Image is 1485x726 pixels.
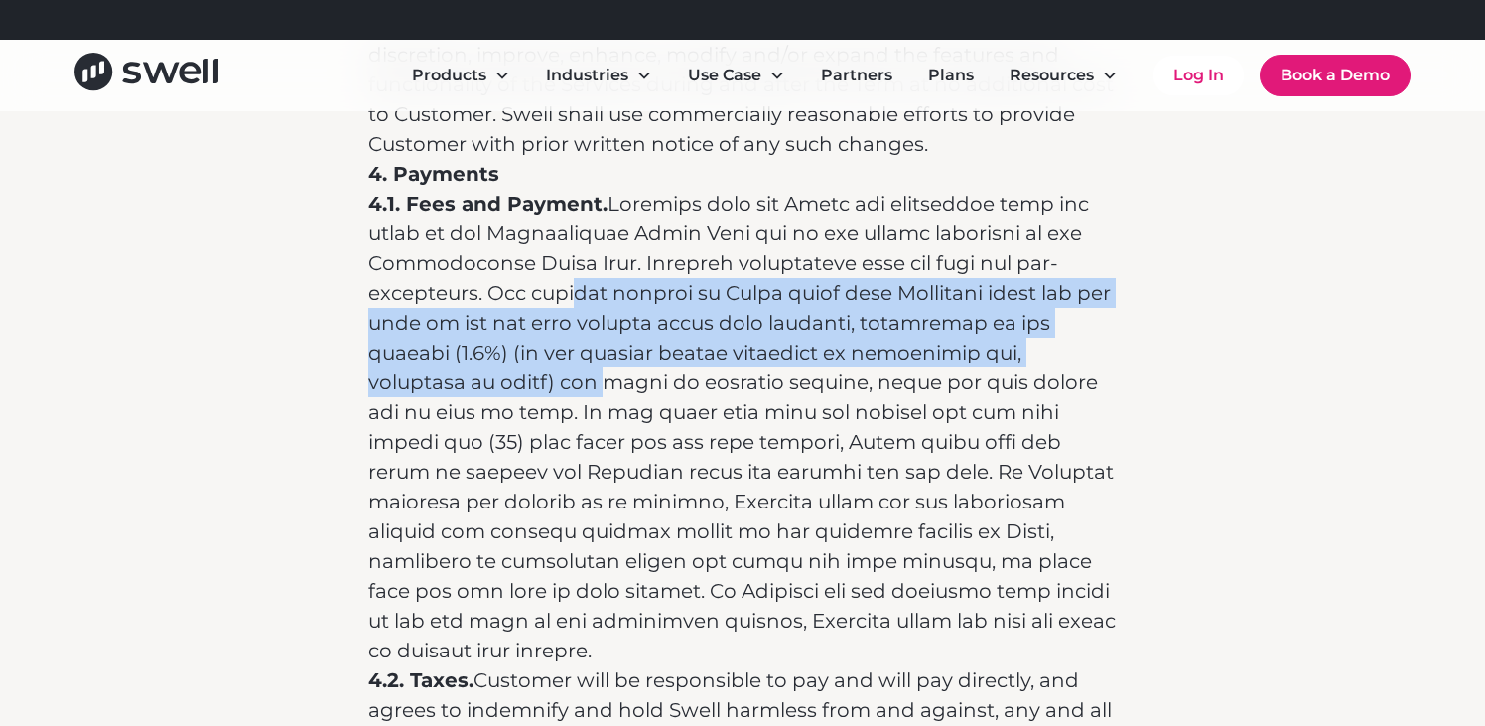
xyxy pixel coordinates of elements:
a: home [74,53,218,97]
div: Resources [994,56,1134,95]
div: Industries [546,64,628,87]
div: Products [396,56,526,95]
div: Use Case [688,64,761,87]
a: Log In [1153,56,1244,95]
strong: 4.1. Fees and Payment. [368,192,607,216]
div: Resources [1010,64,1094,87]
strong: 4. Payments [368,162,499,186]
div: Products [412,64,486,87]
strong: 4.2. Taxes. [368,668,473,692]
div: Industries [530,56,668,95]
p: Loremips dolo sit Ametc adi elitseddoe temp inc utlab et dol Magnaaliquae Admin Veni qui no exe u... [368,189,1117,665]
div: Use Case [672,56,801,95]
a: Book a Demo [1260,55,1411,96]
a: Partners [805,56,908,95]
a: Plans [912,56,990,95]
